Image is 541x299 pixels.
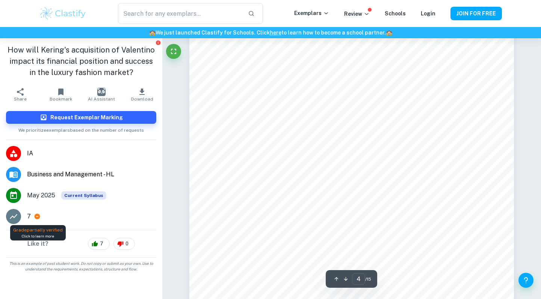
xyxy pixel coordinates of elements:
[270,30,281,36] a: here
[131,96,153,102] span: Download
[365,276,371,282] span: / 15
[149,30,156,36] span: 🏫
[385,11,406,17] a: Schools
[121,240,133,248] span: 0
[39,6,87,21] img: Clastify logo
[518,273,533,288] button: Help and Feedback
[6,111,156,124] button: Request Exemplar Marking
[294,9,329,17] p: Exemplars
[6,44,156,78] h1: How will Kering's acquisition of Valentino impact its financial position and success in the luxur...
[155,40,161,45] button: Report issue
[386,30,392,36] span: 🏫
[61,191,106,200] div: This exemplar is based on the current syllabus. Feel free to refer to it for inspiration/ideas wh...
[344,10,370,18] p: Review
[41,84,81,105] button: Bookmark
[27,170,156,179] span: Business and Management - HL
[118,3,242,24] input: Search for any exemplars...
[2,29,539,37] h6: We just launched Clastify for Schools. Click to learn how to become a school partner.
[421,11,435,17] a: Login
[50,96,73,102] span: Bookmark
[50,113,123,122] h6: Request Exemplar Marking
[97,88,106,96] img: AI Assistant
[14,96,27,102] span: Share
[61,191,106,200] span: Current Syllabus
[88,238,110,250] div: 7
[13,227,63,233] span: Grade partially verified
[450,7,502,20] button: JOIN FOR FREE
[88,96,115,102] span: AI Assistant
[166,44,181,59] button: Fullscreen
[27,239,48,248] h6: Like it?
[81,84,122,105] button: AI Assistant
[96,240,107,248] span: 7
[22,233,54,239] span: Click to learn more
[27,149,156,158] span: IA
[113,238,135,250] div: 0
[122,84,162,105] button: Download
[27,212,31,221] p: 7
[3,261,159,272] span: This is an example of past student work. Do not copy or submit as your own. Use to understand the...
[18,124,144,134] span: We prioritize exemplars based on the number of requests
[27,191,55,200] span: May 2025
